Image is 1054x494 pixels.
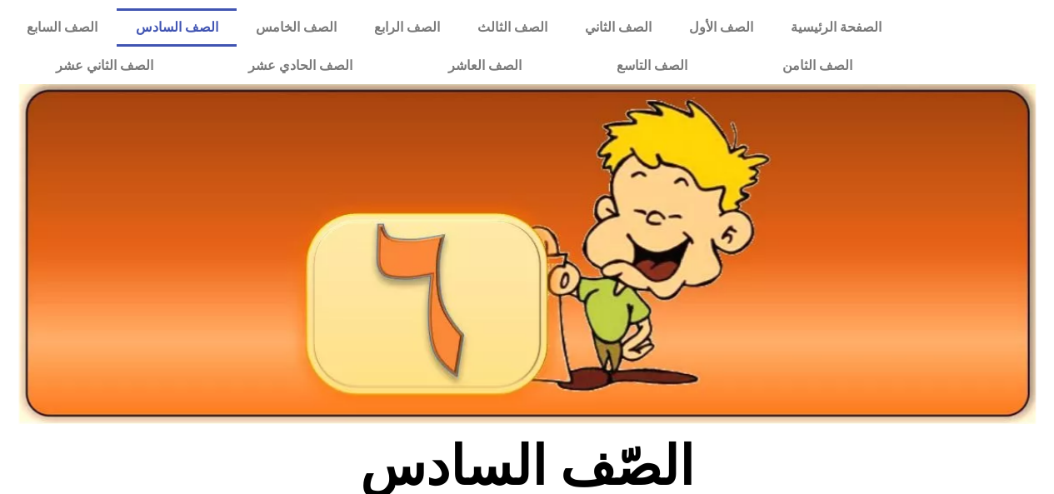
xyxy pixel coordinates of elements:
a: الصف الثاني [566,8,670,47]
a: الصف الحادي عشر [201,47,400,85]
a: الصفحة الرئيسية [772,8,900,47]
a: الصف الخامس [237,8,355,47]
a: الصف العاشر [401,47,569,85]
a: الصف الرابع [355,8,458,47]
a: الصف السادس [117,8,237,47]
a: الصف الثالث [458,8,566,47]
a: الصف الثاني عشر [8,47,201,85]
a: الصف الثامن [735,47,900,85]
a: الصف الأول [670,8,772,47]
a: الصف السابع [8,8,117,47]
a: الصف التاسع [569,47,735,85]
